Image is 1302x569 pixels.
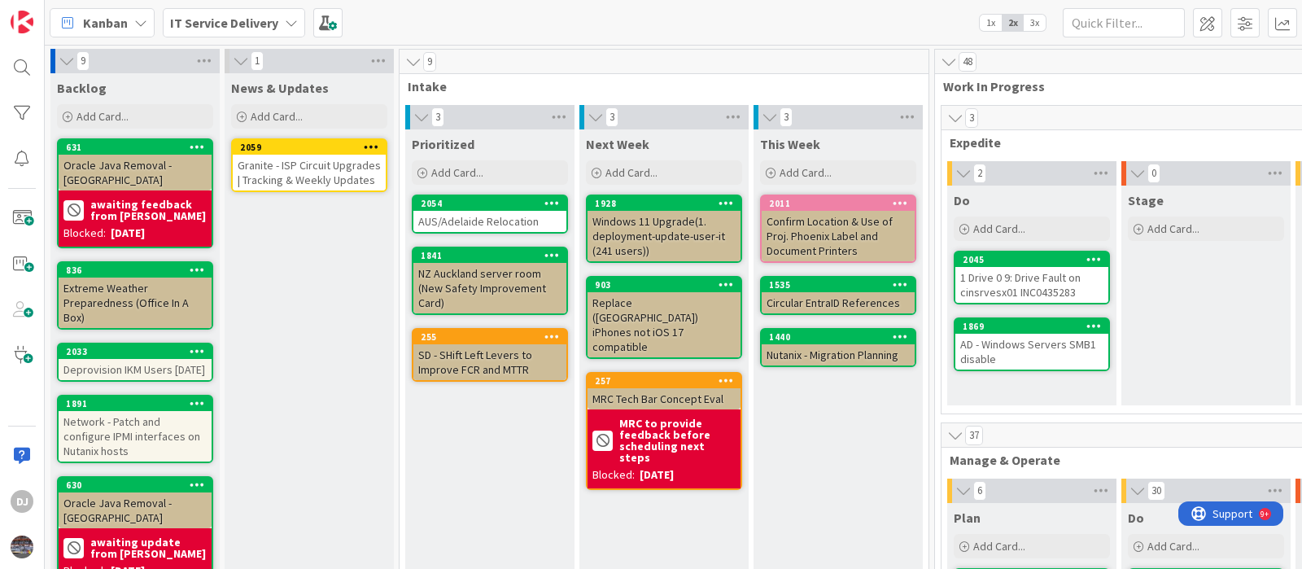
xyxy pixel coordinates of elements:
[588,374,741,409] div: 257MRC Tech Bar Concept Eval
[59,492,212,528] div: Oracle Java Removal - [GEOGRAPHIC_DATA]
[59,140,212,155] div: 631
[588,196,741,261] div: 1928Windows 11 Upgrade(1. deployment-update-user-it (241 users))
[11,536,33,558] img: avatar
[588,196,741,211] div: 1928
[762,196,915,211] div: 2011
[431,165,483,180] span: Add Card...
[586,195,742,263] a: 1928Windows 11 Upgrade(1. deployment-update-user-it (241 users))
[412,328,568,382] a: 255SD - SHift Left Levers to Improve FCR and MTTR
[762,330,915,344] div: 1440
[66,398,212,409] div: 1891
[760,328,916,367] a: 1440Nutanix - Migration Planning
[408,78,908,94] span: Intake
[57,395,213,463] a: 1891Network - Patch and configure IPMI interfaces on Nutanix hosts
[973,539,1025,554] span: Add Card...
[586,276,742,359] a: 903Replace ([GEOGRAPHIC_DATA]) iPhones not iOS 17 compatible
[588,374,741,388] div: 257
[251,51,264,71] span: 1
[965,426,983,445] span: 37
[588,292,741,357] div: Replace ([GEOGRAPHIC_DATA]) iPhones not iOS 17 compatible
[413,248,566,313] div: 1841NZ Auckland server room (New Safety Improvement Card)
[90,199,207,221] b: awaiting feedback from [PERSON_NAME]
[595,375,741,387] div: 257
[1147,481,1165,501] span: 30
[59,155,212,190] div: Oracle Java Removal - [GEOGRAPHIC_DATA]
[421,250,566,261] div: 1841
[57,80,107,96] span: Backlog
[955,252,1108,303] div: 20451 Drive 0 9: Drive Fault on cinsrvesx01 INC0435283
[592,466,635,484] div: Blocked:
[762,278,915,313] div: 1535Circular EntraID References
[423,52,436,72] span: 9
[640,466,674,484] div: [DATE]
[66,265,212,276] div: 836
[963,321,1108,332] div: 1869
[780,165,832,180] span: Add Card...
[760,195,916,263] a: 2011Confirm Location & Use of Proj. Phoenix Label and Document Printers
[1063,8,1185,37] input: Quick Filter...
[57,343,213,382] a: 2033Deprovision IKM Users [DATE]
[963,254,1108,265] div: 2045
[762,330,915,365] div: 1440Nutanix - Migration Planning
[11,490,33,513] div: DJ
[954,510,981,526] span: Plan
[973,164,986,183] span: 2
[34,2,74,22] span: Support
[769,198,915,209] div: 2011
[59,478,212,492] div: 630
[170,15,278,31] b: IT Service Delivery
[57,261,213,330] a: 836Extreme Weather Preparedness (Office In A Box)
[59,140,212,190] div: 631Oracle Java Removal - [GEOGRAPHIC_DATA]
[586,372,742,490] a: 257MRC Tech Bar Concept EvalMRC to provide feedback before scheduling next stepsBlocked:[DATE]
[760,136,820,152] span: This Week
[769,279,915,291] div: 1535
[413,211,566,232] div: AUS/Adelaide Relocation
[588,278,741,357] div: 903Replace ([GEOGRAPHIC_DATA]) iPhones not iOS 17 compatible
[59,478,212,528] div: 630Oracle Java Removal - [GEOGRAPHIC_DATA]
[959,52,976,72] span: 48
[59,263,212,328] div: 836Extreme Weather Preparedness (Office In A Box)
[59,396,212,411] div: 1891
[57,138,213,248] a: 631Oracle Java Removal - [GEOGRAPHIC_DATA]awaiting feedback from [PERSON_NAME]Blocked:[DATE]
[111,225,145,242] div: [DATE]
[1147,539,1199,554] span: Add Card...
[413,248,566,263] div: 1841
[413,196,566,211] div: 2054
[769,331,915,343] div: 1440
[66,479,212,491] div: 630
[412,136,474,152] span: Prioritized
[954,251,1110,304] a: 20451 Drive 0 9: Drive Fault on cinsrvesx01 INC0435283
[588,278,741,292] div: 903
[760,276,916,315] a: 1535Circular EntraID References
[63,225,106,242] div: Blocked:
[59,278,212,328] div: Extreme Weather Preparedness (Office In A Box)
[1128,510,1144,526] span: Do
[973,481,986,501] span: 6
[412,247,568,315] a: 1841NZ Auckland server room (New Safety Improvement Card)
[413,330,566,380] div: 255SD - SHift Left Levers to Improve FCR and MTTR
[762,211,915,261] div: Confirm Location & Use of Proj. Phoenix Label and Document Printers
[762,292,915,313] div: Circular EntraID References
[980,15,1002,31] span: 1x
[954,192,970,208] span: Do
[59,263,212,278] div: 836
[619,418,736,463] b: MRC to provide feedback before scheduling next steps
[413,344,566,380] div: SD - SHift Left Levers to Improve FCR and MTTR
[82,7,90,20] div: 9+
[59,411,212,462] div: Network - Patch and configure IPMI interfaces on Nutanix hosts
[605,107,618,127] span: 3
[1128,192,1164,208] span: Stage
[59,359,212,380] div: Deprovision IKM Users [DATE]
[251,109,303,124] span: Add Card...
[955,334,1108,370] div: AD - Windows Servers SMB1 disable
[762,344,915,365] div: Nutanix - Migration Planning
[421,331,566,343] div: 255
[1147,164,1160,183] span: 0
[11,11,33,33] img: Visit kanbanzone.com
[413,263,566,313] div: NZ Auckland server room (New Safety Improvement Card)
[595,198,741,209] div: 1928
[59,396,212,462] div: 1891Network - Patch and configure IPMI interfaces on Nutanix hosts
[965,108,978,128] span: 3
[955,267,1108,303] div: 1 Drive 0 9: Drive Fault on cinsrvesx01 INC0435283
[955,252,1108,267] div: 2045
